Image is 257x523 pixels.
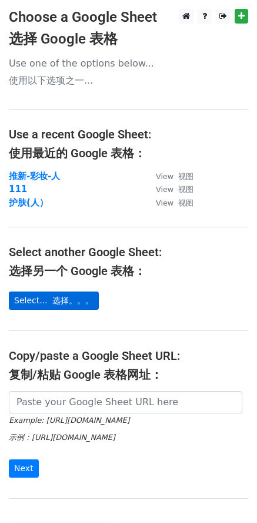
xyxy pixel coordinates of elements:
h4: Use a recent Google Sheet: [9,127,248,165]
p: Use one of the options below... [9,57,248,91]
h4: Copy/paste a Google Sheet URL: [9,349,248,386]
font: 选择。。。 [52,296,94,305]
input: Paste your Google Sheet URL here [9,391,242,413]
font: 视图 [178,172,193,181]
font: 使用以下选项之一... [9,75,93,86]
a: View 视图 [144,197,193,208]
a: 111 [9,184,27,194]
font: 视图 [178,198,193,207]
small: View [156,185,193,194]
a: View 视图 [144,184,193,194]
a: Select... 选择。。。 [9,292,99,310]
a: 推新-彩妆-人 [9,171,60,181]
font: 使用最近的 Google 表格： [9,146,146,160]
font: 选择 Google 表格 [9,31,118,47]
iframe: Chat Widget [198,466,257,523]
input: Next [9,459,39,478]
font: 复制/粘贴 Google 表格网址： [9,368,162,382]
small: Example: [URL][DOMAIN_NAME] [9,416,129,442]
a: 护肤(人） [9,197,48,208]
font: 示例：[URL][DOMAIN_NAME] [9,433,115,442]
small: View [156,172,193,181]
h3: Choose a Google Sheet [9,9,248,52]
small: View [156,198,193,207]
font: 选择另一个 Google 表格： [9,264,146,278]
a: View 视图 [144,171,193,181]
h4: Select another Google Sheet: [9,245,248,283]
font: 视图 [178,185,193,194]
